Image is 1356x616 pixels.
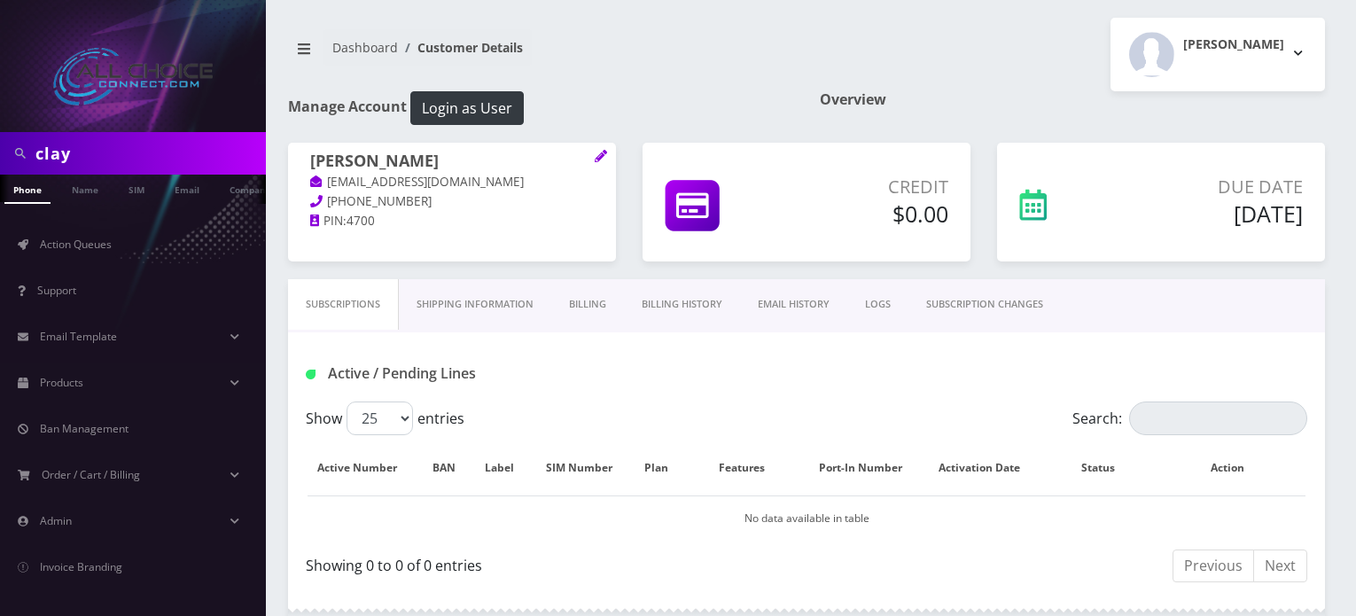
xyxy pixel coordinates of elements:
[40,559,122,574] span: Invoice Branding
[410,91,524,125] button: Login as User
[794,174,948,200] p: Credit
[399,279,551,330] a: Shipping Information
[1123,174,1303,200] p: Due Date
[692,442,810,494] th: Features: activate to sort column ascending
[42,467,140,482] span: Order / Cart / Billing
[1173,550,1254,582] a: Previous
[35,136,261,170] input: Search in Company
[479,442,537,494] th: Label: activate to sort column ascending
[40,329,117,344] span: Email Template
[539,442,637,494] th: SIM Number: activate to sort column ascending
[120,175,153,202] a: SIM
[398,38,523,57] li: Customer Details
[37,283,76,298] span: Support
[794,200,948,227] h5: $0.00
[332,39,398,56] a: Dashboard
[40,237,112,252] span: Action Queues
[1168,442,1305,494] th: Action: activate to sort column ascending
[930,442,1047,494] th: Activation Date: activate to sort column ascending
[820,91,1325,108] h1: Overview
[1183,37,1284,52] h2: [PERSON_NAME]
[310,174,524,191] a: [EMAIL_ADDRESS][DOMAIN_NAME]
[407,97,524,116] a: Login as User
[347,213,375,229] span: 4700
[310,213,347,230] a: PIN:
[40,513,72,528] span: Admin
[1253,550,1307,582] a: Next
[4,175,51,204] a: Phone
[347,402,413,435] select: Showentries
[847,279,908,330] a: LOGS
[1111,18,1325,91] button: [PERSON_NAME]
[166,175,208,202] a: Email
[308,495,1305,541] td: No data available in table
[624,279,740,330] a: Billing History
[427,442,478,494] th: BAN: activate to sort column ascending
[306,370,316,379] img: Active / Pending Lines
[908,279,1061,330] a: SUBSCRIPTION CHANGES
[221,175,280,202] a: Company
[1048,442,1166,494] th: Status: activate to sort column ascending
[812,442,928,494] th: Port-In Number: activate to sort column ascending
[306,402,464,435] label: Show entries
[53,48,213,105] img: All Choice Connect
[306,548,793,576] div: Showing 0 to 0 of 0 entries
[306,365,622,382] h1: Active / Pending Lines
[288,29,793,80] nav: breadcrumb
[327,193,432,209] span: [PHONE_NUMBER]
[1072,402,1307,435] label: Search:
[288,91,793,125] h1: Manage Account
[1129,402,1307,435] input: Search:
[308,442,425,494] th: Active Number: activate to sort column ascending
[1123,200,1303,227] h5: [DATE]
[740,279,847,330] a: EMAIL HISTORY
[310,152,594,173] h1: [PERSON_NAME]
[551,279,624,330] a: Billing
[640,442,690,494] th: Plan: activate to sort column ascending
[40,375,83,390] span: Products
[40,421,129,436] span: Ban Management
[288,279,399,330] a: Subscriptions
[63,175,107,202] a: Name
